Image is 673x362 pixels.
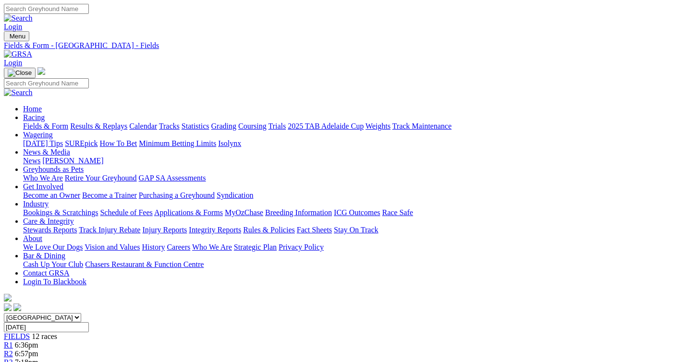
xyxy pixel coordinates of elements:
[182,122,209,130] a: Statistics
[23,269,69,277] a: Contact GRSA
[15,350,38,358] span: 6:57pm
[4,303,12,311] img: facebook.svg
[334,208,380,217] a: ICG Outcomes
[4,4,89,14] input: Search
[4,68,36,78] button: Toggle navigation
[217,191,253,199] a: Syndication
[4,341,13,349] a: R1
[192,243,232,251] a: Who We Are
[23,191,80,199] a: Become an Owner
[382,208,413,217] a: Race Safe
[23,208,669,217] div: Industry
[334,226,378,234] a: Stay On Track
[23,174,669,182] div: Greyhounds as Pets
[8,69,32,77] img: Close
[243,226,295,234] a: Rules & Policies
[23,191,669,200] div: Get Involved
[225,208,263,217] a: MyOzChase
[211,122,236,130] a: Grading
[4,50,32,59] img: GRSA
[23,122,669,131] div: Racing
[23,113,45,121] a: Racing
[4,332,30,340] a: FIELDS
[65,174,137,182] a: Retire Your Greyhound
[82,191,137,199] a: Become a Trainer
[23,252,65,260] a: Bar & Dining
[23,122,68,130] a: Fields & Form
[4,41,669,50] a: Fields & Form - [GEOGRAPHIC_DATA] - Fields
[154,208,223,217] a: Applications & Forms
[13,303,21,311] img: twitter.svg
[159,122,180,130] a: Tracks
[23,131,53,139] a: Wagering
[79,226,140,234] a: Track Injury Rebate
[70,122,127,130] a: Results & Replays
[392,122,452,130] a: Track Maintenance
[23,260,669,269] div: Bar & Dining
[167,243,190,251] a: Careers
[15,341,38,349] span: 6:36pm
[279,243,324,251] a: Privacy Policy
[4,23,22,31] a: Login
[288,122,364,130] a: 2025 TAB Adelaide Cup
[297,226,332,234] a: Fact Sheets
[23,174,63,182] a: Who We Are
[238,122,267,130] a: Coursing
[23,157,40,165] a: News
[366,122,391,130] a: Weights
[100,208,152,217] a: Schedule of Fees
[4,350,13,358] a: R2
[23,243,669,252] div: About
[268,122,286,130] a: Trials
[23,165,84,173] a: Greyhounds as Pets
[23,200,49,208] a: Industry
[129,122,157,130] a: Calendar
[218,139,241,147] a: Isolynx
[4,322,89,332] input: Select date
[142,243,165,251] a: History
[265,208,332,217] a: Breeding Information
[139,139,216,147] a: Minimum Betting Limits
[23,226,77,234] a: Stewards Reports
[234,243,277,251] a: Strategic Plan
[23,217,74,225] a: Care & Integrity
[4,31,29,41] button: Toggle navigation
[23,157,669,165] div: News & Media
[139,174,206,182] a: GAP SA Assessments
[139,191,215,199] a: Purchasing a Greyhound
[23,139,669,148] div: Wagering
[23,148,70,156] a: News & Media
[4,294,12,302] img: logo-grsa-white.png
[85,260,204,268] a: Chasers Restaurant & Function Centre
[23,243,83,251] a: We Love Our Dogs
[23,260,83,268] a: Cash Up Your Club
[85,243,140,251] a: Vision and Values
[142,226,187,234] a: Injury Reports
[42,157,103,165] a: [PERSON_NAME]
[4,14,33,23] img: Search
[189,226,241,234] a: Integrity Reports
[32,332,57,340] span: 12 races
[23,139,63,147] a: [DATE] Tips
[23,182,63,191] a: Get Involved
[23,105,42,113] a: Home
[23,226,669,234] div: Care & Integrity
[23,278,86,286] a: Login To Blackbook
[23,208,98,217] a: Bookings & Scratchings
[4,78,89,88] input: Search
[100,139,137,147] a: How To Bet
[65,139,98,147] a: SUREpick
[4,88,33,97] img: Search
[23,234,42,242] a: About
[10,33,25,40] span: Menu
[4,59,22,67] a: Login
[37,67,45,75] img: logo-grsa-white.png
